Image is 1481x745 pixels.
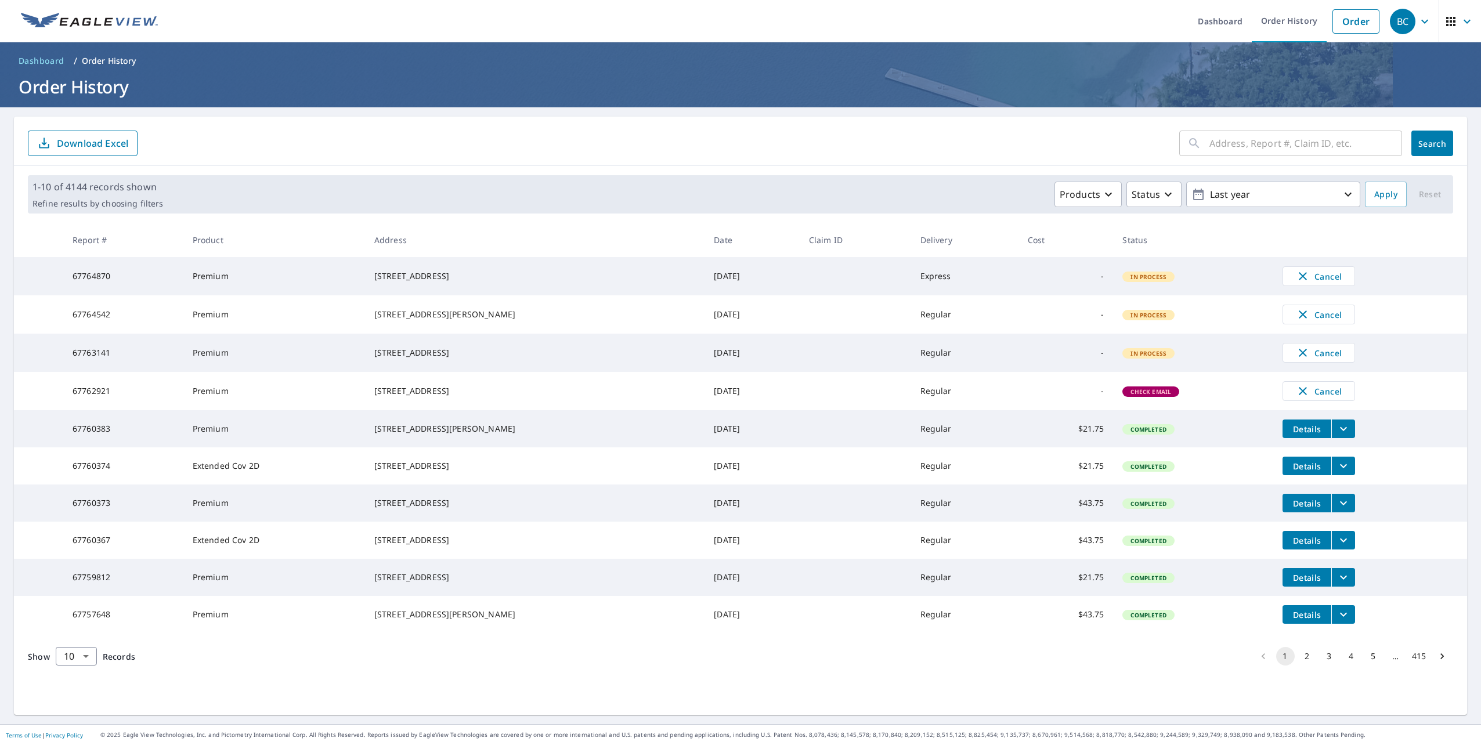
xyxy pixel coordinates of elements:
td: 67760367 [63,522,183,559]
button: Products [1054,182,1122,207]
input: Address, Report #, Claim ID, etc. [1209,127,1402,160]
td: Regular [911,447,1018,484]
span: Cancel [1295,346,1343,360]
button: filesDropdownBtn-67759812 [1331,568,1355,587]
p: © 2025 Eagle View Technologies, Inc. and Pictometry International Corp. All Rights Reserved. Repo... [100,730,1475,739]
div: [STREET_ADDRESS][PERSON_NAME] [374,609,695,620]
button: page 1 [1276,647,1295,666]
td: $21.75 [1018,559,1114,596]
button: Cancel [1283,305,1355,324]
div: 10 [56,640,97,672]
div: [STREET_ADDRESS] [374,385,695,397]
span: Completed [1124,537,1173,545]
div: … [1386,650,1405,662]
span: Details [1289,461,1324,472]
td: Extended Cov 2D [183,447,365,484]
div: [STREET_ADDRESS] [374,270,695,282]
button: filesDropdownBtn-67757648 [1331,605,1355,624]
th: Date [705,223,800,257]
td: - [1018,372,1114,410]
td: Premium [183,257,365,295]
td: Regular [911,334,1018,372]
td: $43.75 [1018,484,1114,522]
p: 1-10 of 4144 records shown [32,180,163,194]
td: Premium [183,559,365,596]
th: Claim ID [800,223,911,257]
button: Apply [1365,182,1407,207]
span: Details [1289,572,1324,583]
span: Search [1421,138,1444,149]
td: Premium [183,410,365,447]
td: 67764870 [63,257,183,295]
div: [STREET_ADDRESS][PERSON_NAME] [374,309,695,320]
td: 67760383 [63,410,183,447]
button: detailsBtn-67760374 [1283,457,1331,475]
p: | [6,732,83,739]
span: Records [103,651,135,662]
th: Delivery [911,223,1018,257]
img: EV Logo [21,13,158,30]
td: Express [911,257,1018,295]
td: Regular [911,559,1018,596]
td: Extended Cov 2D [183,522,365,559]
td: [DATE] [705,372,800,410]
button: Search [1411,131,1453,156]
button: filesDropdownBtn-67760367 [1331,531,1355,549]
td: [DATE] [705,484,800,522]
td: 67757648 [63,596,183,633]
button: detailsBtn-67760367 [1283,531,1331,549]
button: Cancel [1283,381,1355,401]
div: [STREET_ADDRESS][PERSON_NAME] [374,423,695,435]
td: 67760374 [63,447,183,484]
td: $43.75 [1018,522,1114,559]
span: In Process [1124,311,1173,319]
div: [STREET_ADDRESS] [374,460,695,472]
div: [STREET_ADDRESS] [374,347,695,359]
button: filesDropdownBtn-67760373 [1331,494,1355,512]
div: [STREET_ADDRESS] [374,497,695,509]
td: 67764542 [63,295,183,334]
span: Cancel [1295,308,1343,321]
th: Address [365,223,705,257]
th: Status [1113,223,1273,257]
td: Premium [183,334,365,372]
button: Cancel [1283,343,1355,363]
td: [DATE] [705,447,800,484]
td: - [1018,295,1114,334]
td: Regular [911,295,1018,334]
td: [DATE] [705,257,800,295]
button: Go to page 3 [1320,647,1339,666]
td: 67759812 [63,559,183,596]
td: [DATE] [705,559,800,596]
span: Completed [1124,462,1173,471]
span: Details [1289,535,1324,546]
a: Privacy Policy [45,731,83,739]
span: Details [1289,498,1324,509]
td: Premium [183,484,365,522]
h1: Order History [14,75,1467,99]
td: [DATE] [705,295,800,334]
p: Order History [82,55,136,67]
button: detailsBtn-67757648 [1283,605,1331,624]
a: Terms of Use [6,731,42,739]
span: Completed [1124,425,1173,433]
td: 67763141 [63,334,183,372]
p: Status [1132,187,1160,201]
button: Go to page 2 [1298,647,1317,666]
button: Last year [1186,182,1360,207]
button: detailsBtn-67760383 [1283,419,1331,438]
td: Regular [911,484,1018,522]
button: filesDropdownBtn-67760383 [1331,419,1355,438]
button: Status [1126,182,1182,207]
nav: breadcrumb [14,52,1467,70]
div: [STREET_ADDRESS] [374,572,695,583]
p: Refine results by choosing filters [32,198,163,209]
p: Last year [1205,185,1341,205]
div: BC [1390,9,1415,34]
span: Check Email [1124,388,1178,396]
span: Cancel [1295,269,1343,283]
span: Completed [1124,500,1173,508]
span: Completed [1124,611,1173,619]
button: filesDropdownBtn-67760374 [1331,457,1355,475]
td: $21.75 [1018,410,1114,447]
